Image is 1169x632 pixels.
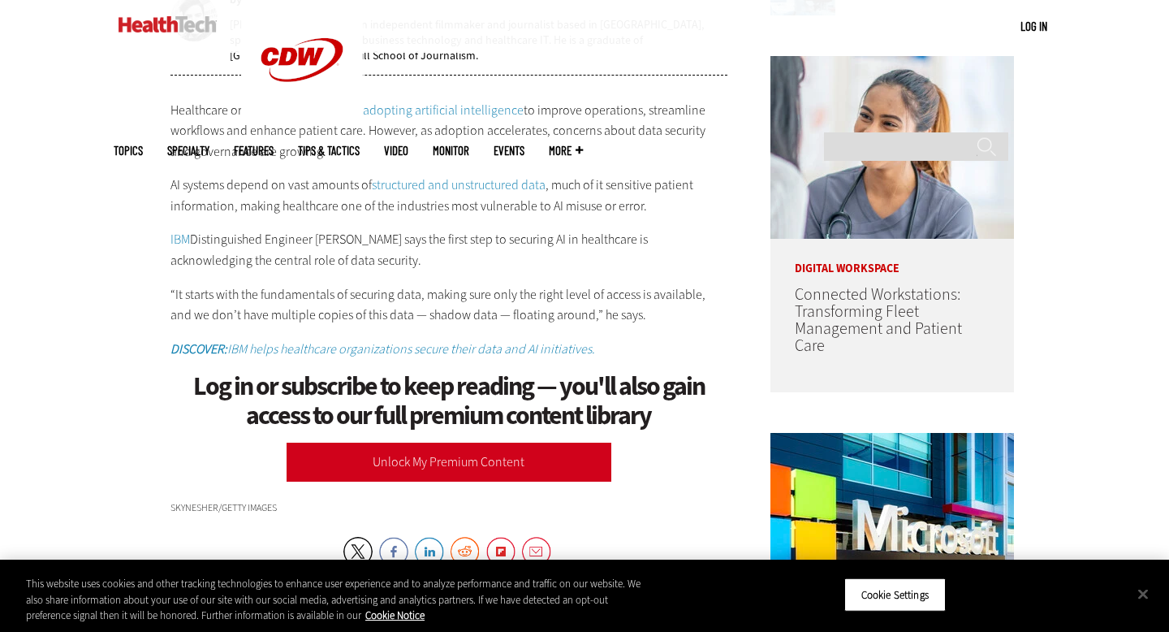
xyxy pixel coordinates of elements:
[1125,576,1161,612] button: Close
[170,340,227,357] strong: DISCOVER:
[844,578,946,612] button: Cookie Settings
[770,56,1014,239] img: nurse smiling at patient
[384,145,408,157] a: Video
[114,145,143,157] span: Topics
[1020,18,1047,35] div: User menu
[170,284,727,326] p: “It starts with the fundamentals of securing data, making sure only the right level of access is ...
[433,145,469,157] a: MonITor
[170,340,595,357] a: DISCOVER:IBM helps healthcare organizations secure their data and AI initiatives.
[119,16,217,32] img: Home
[241,107,363,124] a: CDW
[298,145,360,157] a: Tips & Tactics
[170,495,727,513] div: skynesher/Getty Images
[234,145,274,157] a: Features
[365,608,425,622] a: More information about your privacy
[494,145,524,157] a: Events
[770,239,1014,275] p: Digital Workspace
[26,576,643,624] div: This website uses cookies and other tracking technologies to enhance user experience and to analy...
[1020,19,1047,33] a: Log in
[170,175,727,216] p: AI systems depend on vast amounts of , much of it sensitive patient information, making healthcar...
[549,145,583,157] span: More
[167,145,209,157] span: Specialty
[170,340,595,357] em: IBM helps healthcare organizations secure their data and AI initiatives.
[170,372,727,429] h1: Log in or subscribe to keep reading — you'll also gain access to our full premium content library
[795,284,962,357] a: Connected Workstations: Transforming Fleet Management and Patient Care
[372,176,546,193] a: structured and unstructured data
[170,231,190,248] a: IBM
[287,443,611,482] a: Unlock My Premium Content
[170,229,727,271] p: Distinguished Engineer [PERSON_NAME] says the first step to securing AI in healthcare is acknowle...
[770,433,1014,616] img: Microsoft building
